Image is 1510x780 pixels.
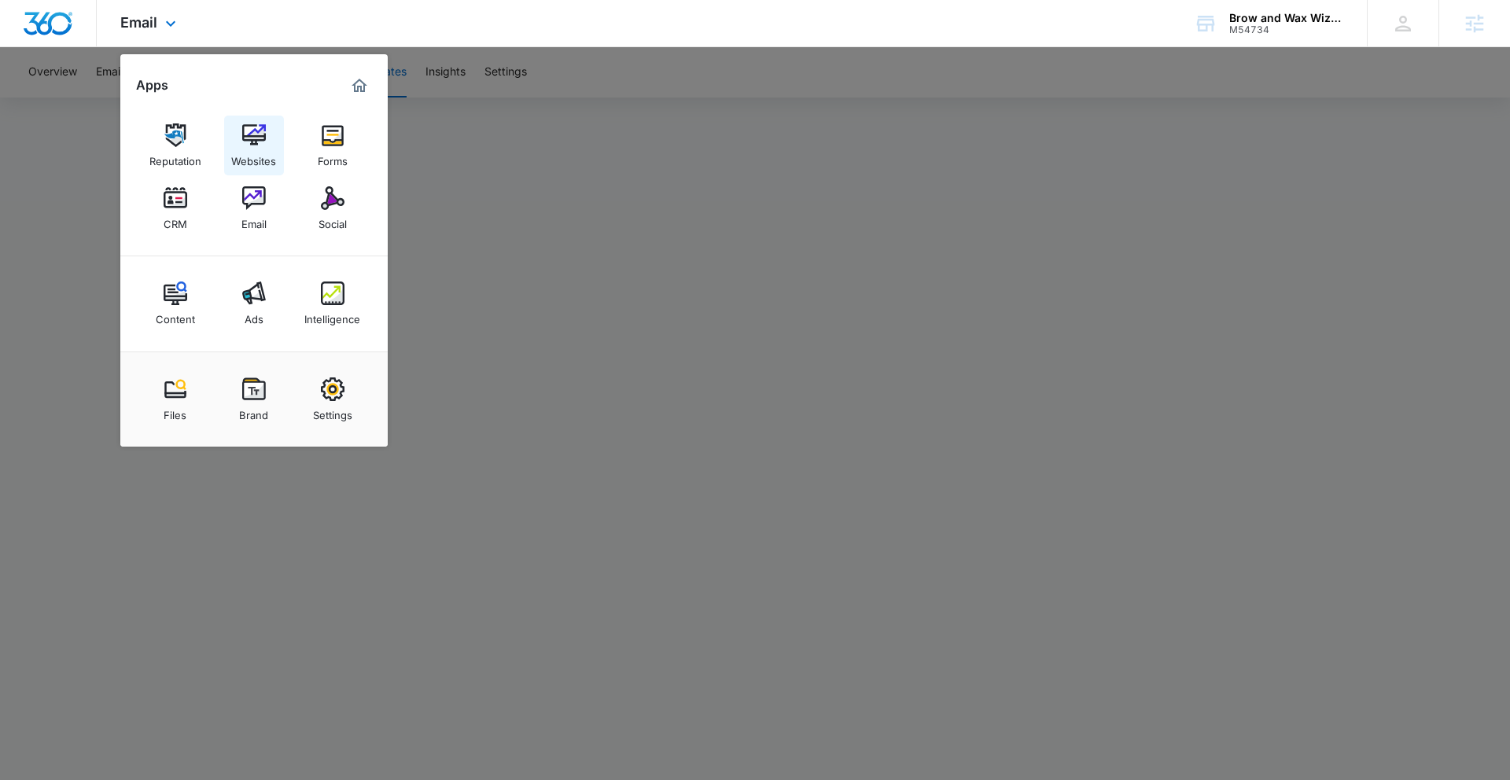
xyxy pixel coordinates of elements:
a: Ads [224,274,284,333]
div: Social [319,210,347,230]
div: Intelligence [304,305,360,326]
div: Files [164,401,186,421]
div: Websites [231,147,276,167]
div: Reputation [149,147,201,167]
a: Reputation [145,116,205,175]
a: Settings [303,370,363,429]
div: Settings [313,401,352,421]
a: Intelligence [303,274,363,333]
div: account id [1229,24,1344,35]
a: Forms [303,116,363,175]
div: account name [1229,12,1344,24]
div: CRM [164,210,187,230]
a: Social [303,178,363,238]
a: Content [145,274,205,333]
div: Email [241,210,267,230]
a: Email [224,178,284,238]
a: Marketing 360® Dashboard [347,73,372,98]
div: Forms [318,147,348,167]
div: Ads [245,305,263,326]
div: Content [156,305,195,326]
a: CRM [145,178,205,238]
div: Brand [239,401,268,421]
a: Brand [224,370,284,429]
a: Websites [224,116,284,175]
span: Email [120,14,157,31]
a: Files [145,370,205,429]
h2: Apps [136,78,168,93]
